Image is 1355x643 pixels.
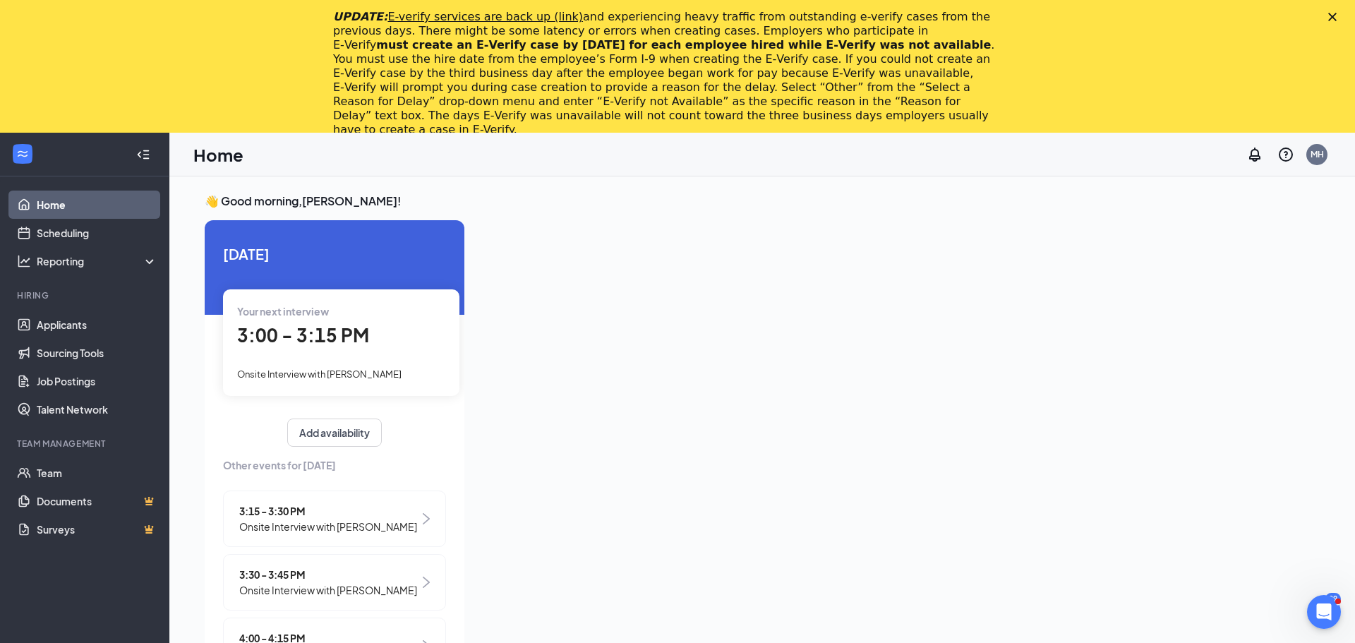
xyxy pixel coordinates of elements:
a: Applicants [37,311,157,339]
span: Onsite Interview with [PERSON_NAME] [239,519,417,534]
span: 3:30 - 3:45 PM [239,567,417,582]
div: Reporting [37,254,158,268]
b: must create an E‑Verify case by [DATE] for each employee hired while E‑Verify was not available [376,38,991,52]
a: Scheduling [37,219,157,247]
iframe: Intercom live chat [1307,595,1341,629]
svg: Notifications [1246,146,1263,163]
svg: Collapse [136,148,150,162]
div: Team Management [17,438,155,450]
span: 3:15 - 3:30 PM [239,503,417,519]
span: [DATE] [223,243,446,265]
span: Onsite Interview with [PERSON_NAME] [239,582,417,598]
a: SurveysCrown [37,515,157,543]
a: Job Postings [37,367,157,395]
i: UPDATE: [333,10,583,23]
a: Team [37,459,157,487]
a: Talent Network [37,395,157,423]
div: and experiencing heavy traffic from outstanding e-verify cases from the previous days. There migh... [333,10,999,137]
span: Other events for [DATE] [223,457,446,473]
a: Home [37,191,157,219]
span: Onsite Interview with [PERSON_NAME] [237,368,402,380]
a: E-verify services are back up (link) [387,10,583,23]
svg: Analysis [17,254,31,268]
div: 99 [1325,593,1341,605]
h1: Home [193,143,243,167]
span: 3:00 - 3:15 PM [237,323,369,347]
div: MH [1311,148,1324,160]
span: Your next interview [237,305,329,318]
div: Hiring [17,289,155,301]
div: Close [1328,13,1342,21]
a: Sourcing Tools [37,339,157,367]
h3: 👋 Good morning, [PERSON_NAME] ! [205,193,1266,209]
button: Add availability [287,419,382,447]
svg: WorkstreamLogo [16,147,30,161]
svg: QuestionInfo [1277,146,1294,163]
a: DocumentsCrown [37,487,157,515]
